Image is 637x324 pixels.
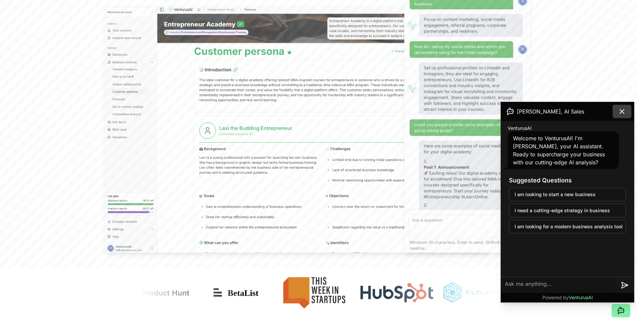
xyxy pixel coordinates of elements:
span: VenturusAI [569,295,593,300]
button: I need a cutting-edge strategy in business [509,204,626,217]
img: This Week in Startups [274,271,355,314]
img: Futuretools [439,271,524,314]
span: [PERSON_NAME], AI Sales [517,107,584,115]
img: Product Hunt [107,271,203,314]
h3: Suggested Questions [509,176,626,185]
p: Powered by [542,294,593,301]
img: Hubspot [360,283,433,303]
button: I am looking to start a new business [509,188,626,201]
span: VenturusAI [508,125,532,132]
button: I am looking for a modern business analysis tool [509,220,626,233]
span: Welcome to VenturusAI! I'm [PERSON_NAME], your AI assistant. Ready to supercharge your business w... [513,135,605,166]
img: Betalist [208,283,268,303]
